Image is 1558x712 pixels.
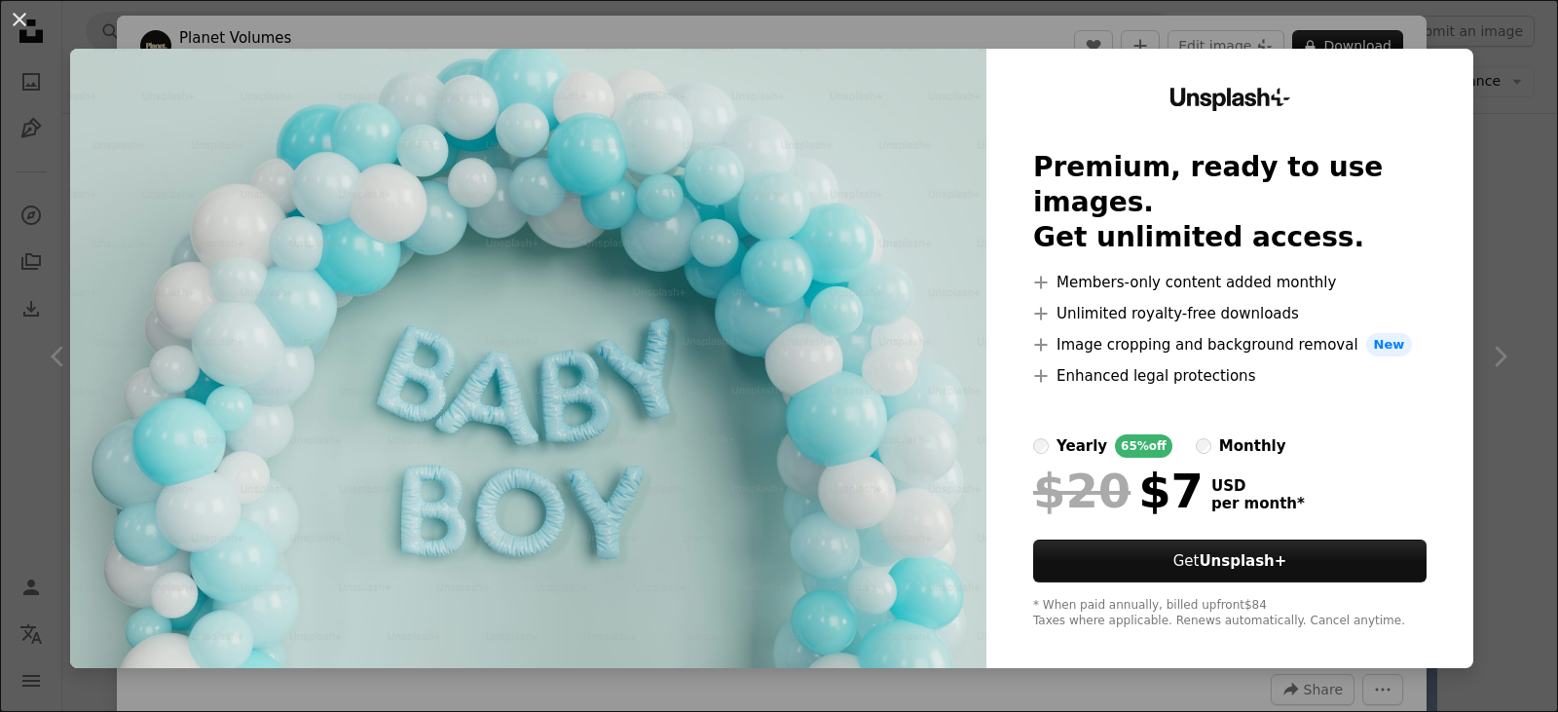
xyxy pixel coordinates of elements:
[1033,540,1427,582] button: GetUnsplash+
[1219,434,1286,458] div: monthly
[1211,477,1305,495] span: USD
[1033,302,1427,325] li: Unlimited royalty-free downloads
[1033,598,1427,629] div: * When paid annually, billed upfront $84 Taxes where applicable. Renews automatically. Cancel any...
[1033,466,1131,516] span: $20
[1057,434,1107,458] div: yearly
[1196,438,1211,454] input: monthly
[1033,333,1427,356] li: Image cropping and background removal
[1033,466,1204,516] div: $7
[1033,150,1427,255] h2: Premium, ready to use images. Get unlimited access.
[1211,495,1305,512] span: per month *
[1115,434,1172,458] div: 65% off
[1033,271,1427,294] li: Members-only content added monthly
[1033,364,1427,388] li: Enhanced legal protections
[1199,552,1286,570] strong: Unsplash+
[1366,333,1413,356] span: New
[1033,438,1049,454] input: yearly65%off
